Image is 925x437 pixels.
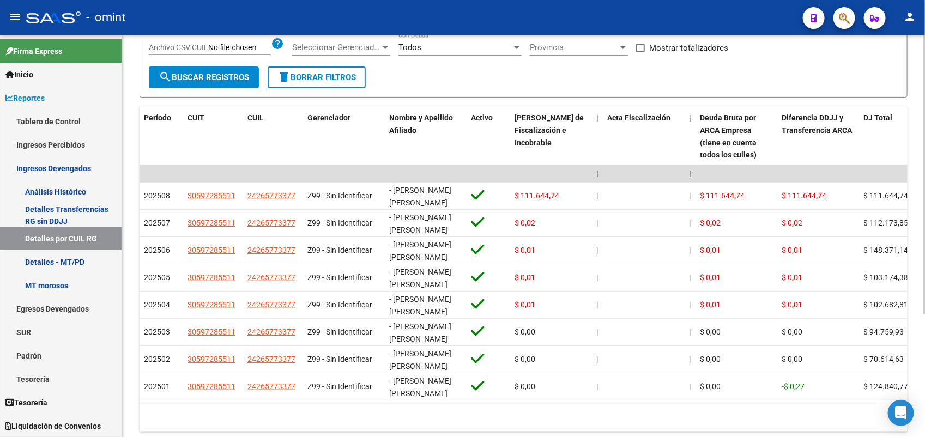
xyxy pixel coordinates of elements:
span: Z99 - Sin Identificar [307,273,372,282]
span: $ 0,01 [782,246,802,254]
span: Z99 - Sin Identificar [307,300,372,309]
span: $ 0,00 [782,327,802,336]
span: 202505 [144,273,170,282]
span: Liquidación de Convenios [5,420,101,432]
span: | [596,218,598,227]
button: Buscar Registros [149,66,259,88]
span: 30597285511 [188,218,235,227]
mat-icon: menu [9,10,22,23]
datatable-header-cell: | [592,106,603,167]
span: $ 0,00 [700,327,721,336]
span: 202506 [144,246,170,254]
span: -$ 0,27 [782,382,805,391]
span: | [596,382,598,391]
mat-icon: person [903,10,916,23]
span: | [596,113,598,122]
datatable-header-cell: CUIL [243,106,303,167]
span: $ 0,00 [515,355,535,363]
span: | [689,273,691,282]
span: | [689,218,691,227]
span: $ 70.614,63 [863,355,904,363]
span: $ 0,01 [782,273,802,282]
span: 202502 [144,355,170,363]
span: | [689,382,691,391]
span: Tesorería [5,397,47,409]
span: Seleccionar Gerenciador [292,43,380,52]
span: $ 103.174,38 [863,273,908,282]
input: Archivo CSV CUIL [208,43,271,53]
span: Z99 - Sin Identificar [307,191,372,200]
span: 24265773377 [247,273,295,282]
datatable-header-cell: Deuda Bruta por ARCA Empresa (tiene en cuenta todos los cuiles) [696,106,777,167]
mat-icon: delete [277,70,291,83]
span: 30597285511 [188,327,235,336]
span: 24265773377 [247,355,295,363]
span: $ 0,01 [515,246,535,254]
span: Acta Fiscalización [607,113,670,122]
span: 202503 [144,327,170,336]
span: $ 111.644,74 [515,191,559,200]
span: Borrar Filtros [277,72,356,82]
span: $ 0,00 [700,355,721,363]
datatable-header-cell: Período [140,106,183,167]
span: | [689,246,691,254]
span: - [PERSON_NAME] [PERSON_NAME] [389,322,451,343]
span: $ 111.644,74 [700,191,745,200]
span: 202507 [144,218,170,227]
span: | [689,113,691,122]
datatable-header-cell: Deuda Bruta Neto de Fiscalización e Incobrable [510,106,592,167]
span: - [PERSON_NAME] [PERSON_NAME] [389,377,451,398]
span: Gerenciador [307,113,350,122]
span: Z99 - Sin Identificar [307,327,372,336]
datatable-header-cell: Nombre y Apellido Afiliado [385,106,467,167]
span: Inicio [5,69,33,81]
span: Z99 - Sin Identificar [307,246,372,254]
span: $ 112.173,85 [863,218,908,227]
span: | [689,169,691,178]
span: 202501 [144,382,170,391]
mat-icon: help [271,37,284,50]
span: $ 0,00 [700,382,721,391]
button: Borrar Filtros [268,66,366,88]
span: Nombre y Apellido Afiliado [389,113,453,135]
span: 24265773377 [247,300,295,309]
span: 30597285511 [188,246,235,254]
span: | [689,327,691,336]
span: Buscar Registros [159,72,249,82]
datatable-header-cell: Gerenciador [303,106,385,167]
span: | [596,169,598,178]
span: $ 148.371,14 [863,246,908,254]
span: | [596,355,598,363]
mat-icon: search [159,70,172,83]
span: Z99 - Sin Identificar [307,355,372,363]
span: Activo [471,113,493,122]
span: Z99 - Sin Identificar [307,382,372,391]
span: Firma Express [5,45,62,57]
span: - omint [86,5,125,29]
span: CUIL [247,113,264,122]
datatable-header-cell: Acta Fiscalización [603,106,685,167]
span: - [PERSON_NAME] [PERSON_NAME] [389,349,451,371]
span: $ 124.840,77 [863,382,908,391]
span: | [689,355,691,363]
span: Diferencia DDJJ y Transferencia ARCA [782,113,852,135]
div: Open Intercom Messenger [888,400,914,426]
span: $ 0,00 [782,355,802,363]
span: $ 102.682,81 [863,300,908,309]
span: Reportes [5,92,45,104]
span: 30597285511 [188,273,235,282]
span: $ 0,01 [782,300,802,309]
datatable-header-cell: Diferencia DDJJ y Transferencia ARCA [777,106,859,167]
span: | [596,273,598,282]
span: - [PERSON_NAME] [PERSON_NAME] [389,268,451,289]
span: 30597285511 [188,355,235,363]
span: Deuda Bruta por ARCA Empresa (tiene en cuenta todos los cuiles) [700,113,757,159]
span: 30597285511 [188,191,235,200]
span: 24265773377 [247,246,295,254]
span: Mostrar totalizadores [649,41,728,54]
span: Período [144,113,171,122]
span: Provincia [530,43,618,52]
span: $ 0,01 [515,273,535,282]
span: 24265773377 [247,382,295,391]
span: 30597285511 [188,382,235,391]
